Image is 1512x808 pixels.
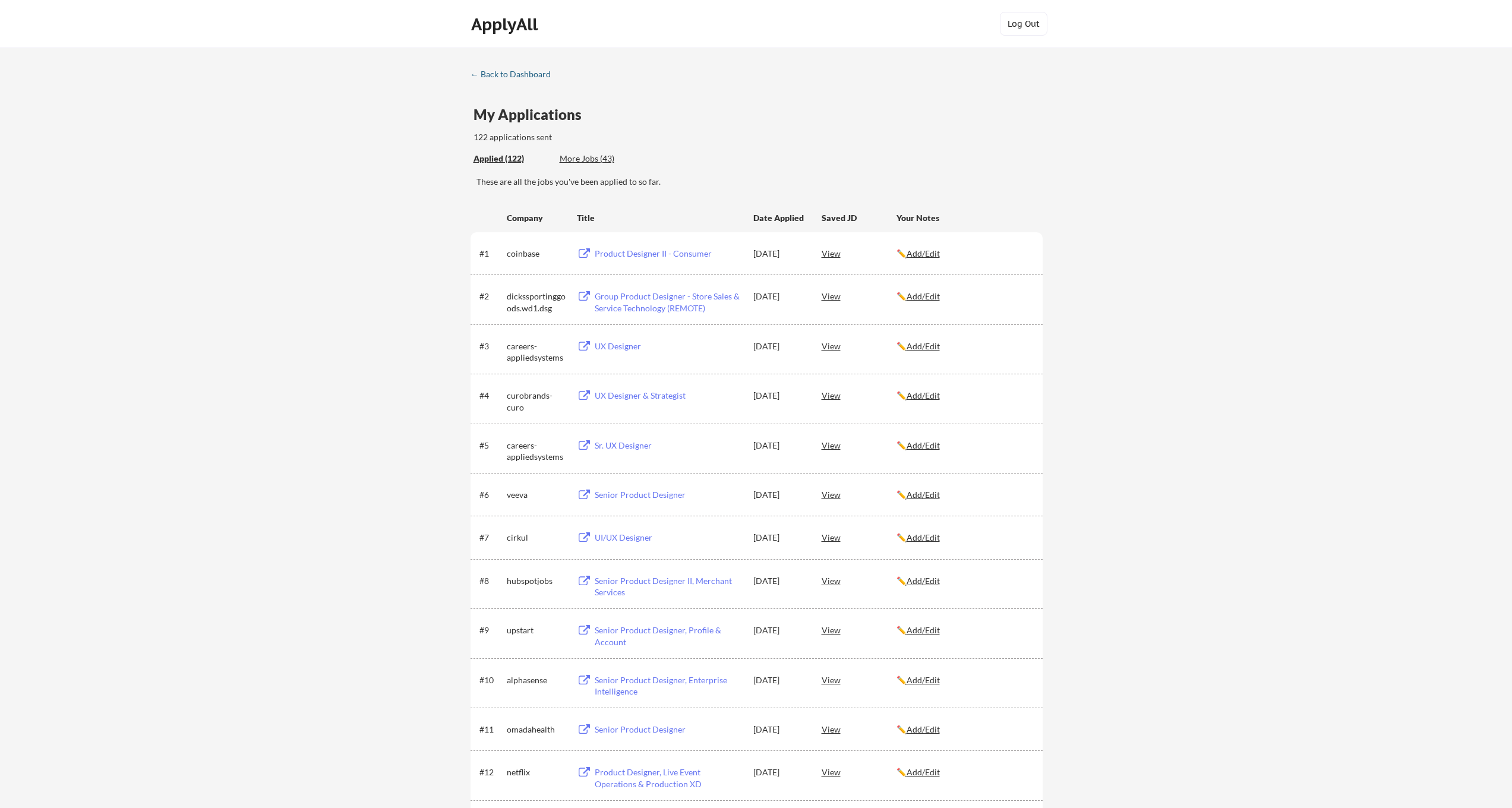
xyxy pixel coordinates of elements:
[897,440,1032,452] div: ✏️
[907,625,940,635] u: Add/Edit
[507,724,566,736] div: omadahealth
[822,526,897,548] div: View
[753,489,806,501] div: [DATE]
[822,669,897,690] div: View
[907,675,940,685] u: Add/Edit
[507,291,566,314] div: dickssportinggoods.wd1.dsg
[595,674,742,697] div: Senior Product Designer, Enterprise Intelligence
[753,674,806,686] div: [DATE]
[507,624,566,636] div: upstart
[907,490,940,500] u: Add/Edit
[507,212,566,224] div: Company
[822,718,897,740] div: View
[753,766,806,778] div: [DATE]
[907,576,940,586] u: Add/Edit
[577,212,742,224] div: Title
[822,761,897,782] div: View
[907,291,940,301] u: Add/Edit
[507,340,566,364] div: careers-appliedsystems
[753,532,806,544] div: [DATE]
[753,340,806,352] div: [DATE]
[595,766,742,790] div: Product Designer, Live Event Operations & Production XD
[507,489,566,501] div: veeva
[753,212,806,224] div: Date Applied
[822,242,897,264] div: View
[907,390,940,400] u: Add/Edit
[471,70,560,81] a: ← Back to Dashboard
[897,291,1032,302] div: ✏️
[897,390,1032,402] div: ✏️
[507,440,566,463] div: careers-appliedsystems
[897,724,1032,736] div: ✏️
[822,384,897,406] div: View
[474,153,551,165] div: Applied (122)
[595,248,742,260] div: Product Designer II - Consumer
[907,440,940,450] u: Add/Edit
[595,340,742,352] div: UX Designer
[479,724,503,736] div: #11
[753,248,806,260] div: [DATE]
[479,575,503,587] div: #8
[595,291,742,314] div: Group Product Designer - Store Sales & Service Technology (REMOTE)
[595,724,742,736] div: Senior Product Designer
[479,390,503,402] div: #4
[897,489,1032,501] div: ✏️
[479,489,503,501] div: #6
[479,624,503,636] div: #9
[507,575,566,587] div: hubspotjobs
[822,207,897,228] div: Saved JD
[507,390,566,413] div: curobrands-curo
[897,340,1032,352] div: ✏️
[479,340,503,352] div: #3
[753,390,806,402] div: [DATE]
[474,153,551,165] div: These are all the jobs you've been applied to so far.
[907,341,940,351] u: Add/Edit
[907,724,940,734] u: Add/Edit
[479,674,503,686] div: #10
[479,532,503,544] div: #7
[753,291,806,302] div: [DATE]
[507,248,566,260] div: coinbase
[507,674,566,686] div: alphasense
[479,291,503,302] div: #2
[897,674,1032,686] div: ✏️
[479,440,503,452] div: #5
[595,489,742,501] div: Senior Product Designer
[753,624,806,636] div: [DATE]
[479,766,503,778] div: #12
[822,484,897,505] div: View
[822,335,897,356] div: View
[897,212,1032,224] div: Your Notes
[595,532,742,544] div: UI/UX Designer
[595,440,742,452] div: Sr. UX Designer
[560,153,647,165] div: These are job applications we think you'd be a good fit for, but couldn't apply you to automatica...
[595,390,742,402] div: UX Designer & Strategist
[753,724,806,736] div: [DATE]
[560,153,647,165] div: More Jobs (43)
[897,532,1032,544] div: ✏️
[474,108,591,122] div: My Applications
[753,575,806,587] div: [DATE]
[595,575,742,598] div: Senior Product Designer II, Merchant Services
[897,624,1032,636] div: ✏️
[471,70,560,78] div: ← Back to Dashboard
[822,285,897,307] div: View
[507,532,566,544] div: cirkul
[595,624,742,648] div: Senior Product Designer, Profile & Account
[907,767,940,777] u: Add/Edit
[822,570,897,591] div: View
[471,14,541,34] div: ApplyAll
[897,248,1032,260] div: ✏️
[897,766,1032,778] div: ✏️
[753,440,806,452] div: [DATE]
[1000,12,1047,36] button: Log Out
[822,434,897,456] div: View
[474,131,703,143] div: 122 applications sent
[507,766,566,778] div: netflix
[907,248,940,258] u: Add/Edit
[822,619,897,640] div: View
[479,248,503,260] div: #1
[476,176,1043,188] div: These are all the jobs you've been applied to so far.
[897,575,1032,587] div: ✏️
[907,532,940,542] u: Add/Edit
